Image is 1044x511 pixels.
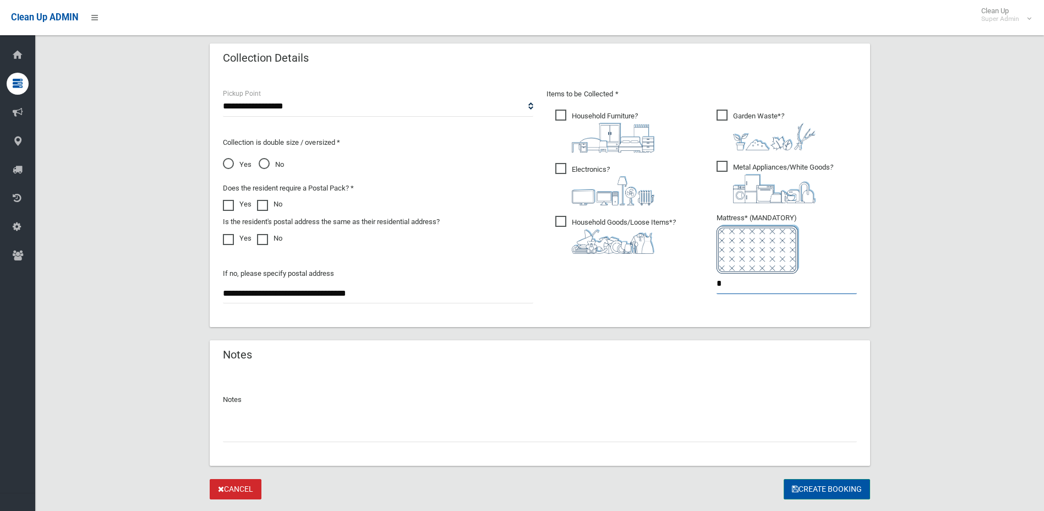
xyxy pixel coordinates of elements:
[555,216,676,254] span: Household Goods/Loose Items*
[733,123,816,150] img: 4fd8a5c772b2c999c83690221e5242e0.png
[257,198,282,211] label: No
[733,174,816,203] img: 36c1b0289cb1767239cdd3de9e694f19.png
[784,479,870,499] button: Create Booking
[223,215,440,229] label: Is the resident's postal address the same as their residential address?
[223,198,252,211] label: Yes
[981,15,1019,23] small: Super Admin
[223,182,354,195] label: Does the resident require a Postal Pack? *
[223,232,252,245] label: Yes
[257,232,282,245] label: No
[572,229,654,254] img: b13cc3517677393f34c0a387616ef184.png
[733,163,833,203] i: ?
[223,136,533,149] p: Collection is double size / oversized *
[223,393,857,406] p: Notes
[572,176,654,205] img: 394712a680b73dbc3d2a6a3a7ffe5a07.png
[572,218,676,254] i: ?
[555,163,654,205] span: Electronics
[210,344,265,366] header: Notes
[210,479,261,499] a: Cancel
[572,112,654,153] i: ?
[259,158,284,171] span: No
[717,214,857,274] span: Mattress* (MANDATORY)
[223,267,334,280] label: If no, please specify postal address
[223,158,252,171] span: Yes
[717,161,833,203] span: Metal Appliances/White Goods
[976,7,1030,23] span: Clean Up
[11,12,78,23] span: Clean Up ADMIN
[717,225,799,274] img: e7408bece873d2c1783593a074e5cb2f.png
[555,110,654,153] span: Household Furniture
[717,110,816,150] span: Garden Waste*
[546,88,857,101] p: Items to be Collected *
[572,165,654,205] i: ?
[572,123,654,153] img: aa9efdbe659d29b613fca23ba79d85cb.png
[210,47,322,69] header: Collection Details
[733,112,816,150] i: ?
